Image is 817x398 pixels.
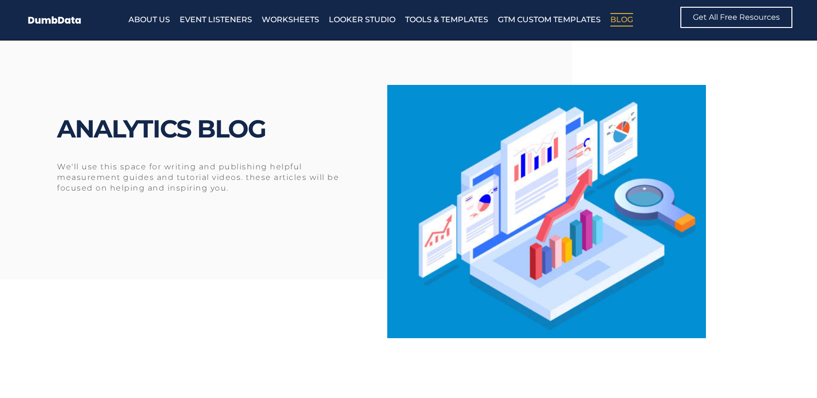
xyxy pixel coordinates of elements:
[128,13,636,27] nav: Menu
[57,110,429,148] h1: Analytics Blog
[128,13,170,27] a: About Us
[693,14,780,21] span: Get All Free Resources
[57,162,356,193] h6: We'll use this space for writing and publishing helpful measurement guides and tutorial videos. t...
[262,13,319,27] a: Worksheets
[329,13,395,27] a: Looker Studio
[498,13,601,27] a: GTM Custom Templates
[405,13,488,27] a: Tools & Templates
[180,13,252,27] a: Event Listeners
[680,7,792,28] a: Get All Free Resources
[610,13,633,27] a: Blog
